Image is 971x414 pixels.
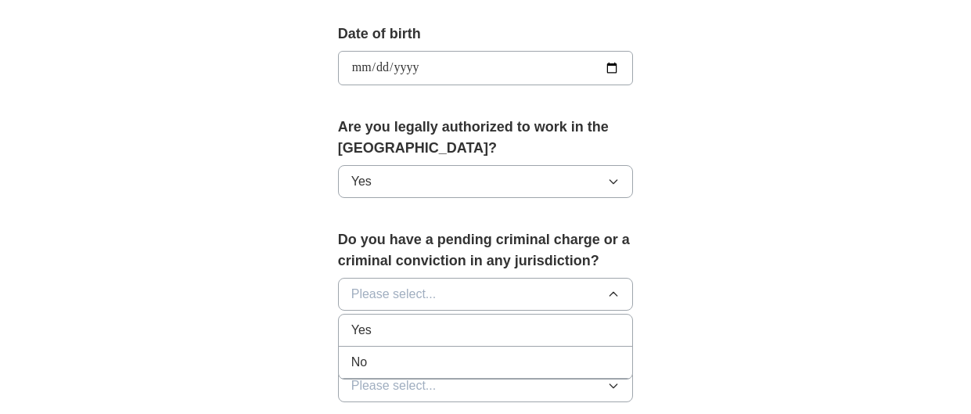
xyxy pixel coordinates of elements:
span: No [351,353,367,372]
span: Please select... [351,376,437,395]
label: Do you have a pending criminal charge or a criminal conviction in any jurisdiction? [338,229,634,272]
button: Please select... [338,278,634,311]
button: Please select... [338,369,634,402]
span: Yes [351,321,372,340]
label: Are you legally authorized to work in the [GEOGRAPHIC_DATA]? [338,117,634,159]
span: Yes [351,172,372,191]
button: Yes [338,165,634,198]
label: Date of birth [338,23,634,45]
span: Please select... [351,285,437,304]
